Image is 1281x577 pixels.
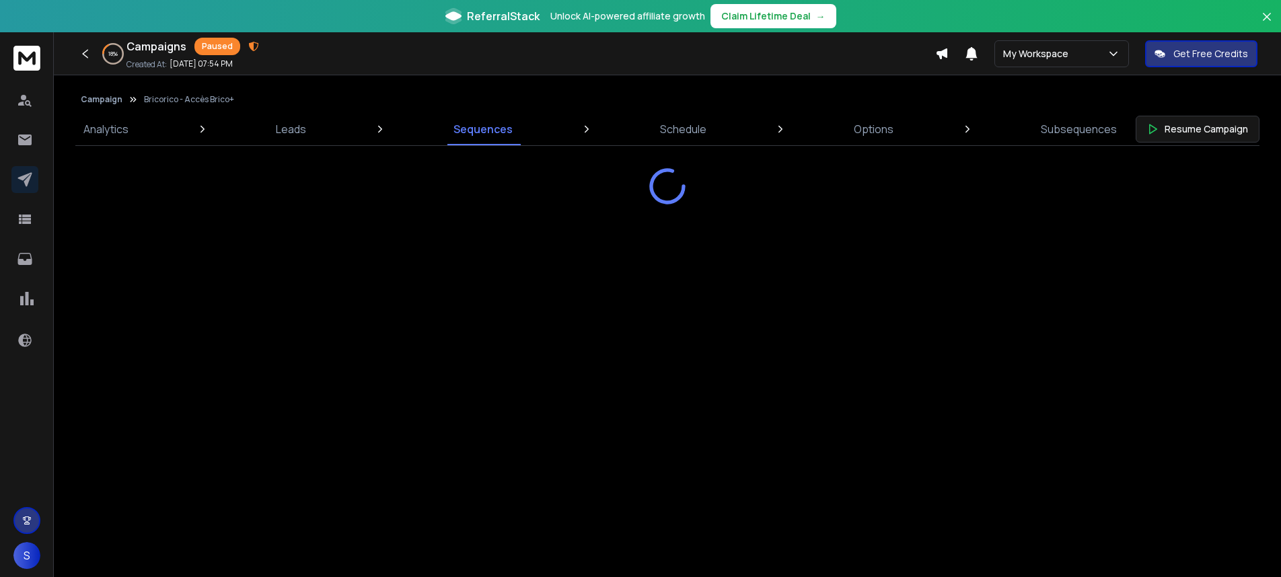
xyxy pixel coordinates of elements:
a: Schedule [652,113,715,145]
p: [DATE] 07:54 PM [170,59,233,69]
p: Subsequences [1041,121,1117,137]
a: Subsequences [1033,113,1125,145]
p: Sequences [453,121,513,137]
p: Bricorico - Accès Brico+ [144,94,234,105]
p: My Workspace [1003,47,1074,61]
button: Campaign [81,94,122,105]
p: Created At: [126,59,167,70]
p: Leads [276,121,306,137]
p: Unlock AI-powered affiliate growth [550,9,705,23]
a: Sequences [445,113,521,145]
p: Analytics [83,121,129,137]
span: → [816,9,826,23]
a: Analytics [75,113,137,145]
button: Close banner [1258,8,1276,40]
a: Options [846,113,902,145]
button: Resume Campaign [1136,116,1259,143]
button: Get Free Credits [1145,40,1257,67]
button: S [13,542,40,569]
span: ReferralStack [467,8,540,24]
div: Paused [194,38,240,55]
p: 18 % [108,50,118,58]
h1: Campaigns [126,38,186,54]
p: Schedule [660,121,706,137]
p: Options [854,121,893,137]
a: Leads [268,113,314,145]
button: Claim Lifetime Deal→ [710,4,836,28]
p: Get Free Credits [1173,47,1248,61]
